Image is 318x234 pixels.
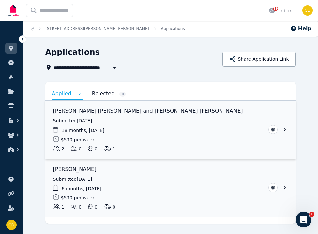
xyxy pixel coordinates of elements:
[273,7,278,11] span: 19
[269,8,292,14] div: Inbox
[76,92,83,97] span: 2
[45,159,296,217] a: View application: Jahid Hossain
[45,101,296,159] a: View application: Syed Nadeem Uddin and Mohammed kashif Naveed
[6,220,17,230] img: Chris Dimitropoulos
[45,47,100,57] h1: Applications
[45,26,149,31] a: [STREET_ADDRESS][PERSON_NAME][PERSON_NAME]
[302,5,313,16] img: Chris Dimitropoulos
[309,212,314,217] span: 1
[222,52,295,67] button: Share Application Link
[52,88,83,100] a: Applied
[5,2,21,19] img: RentBetter
[161,26,185,31] span: Applications
[23,21,193,37] nav: Breadcrumb
[290,25,311,33] button: Help
[92,88,126,99] a: Rejected
[119,92,126,97] span: 0
[296,212,311,227] iframe: Intercom live chat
